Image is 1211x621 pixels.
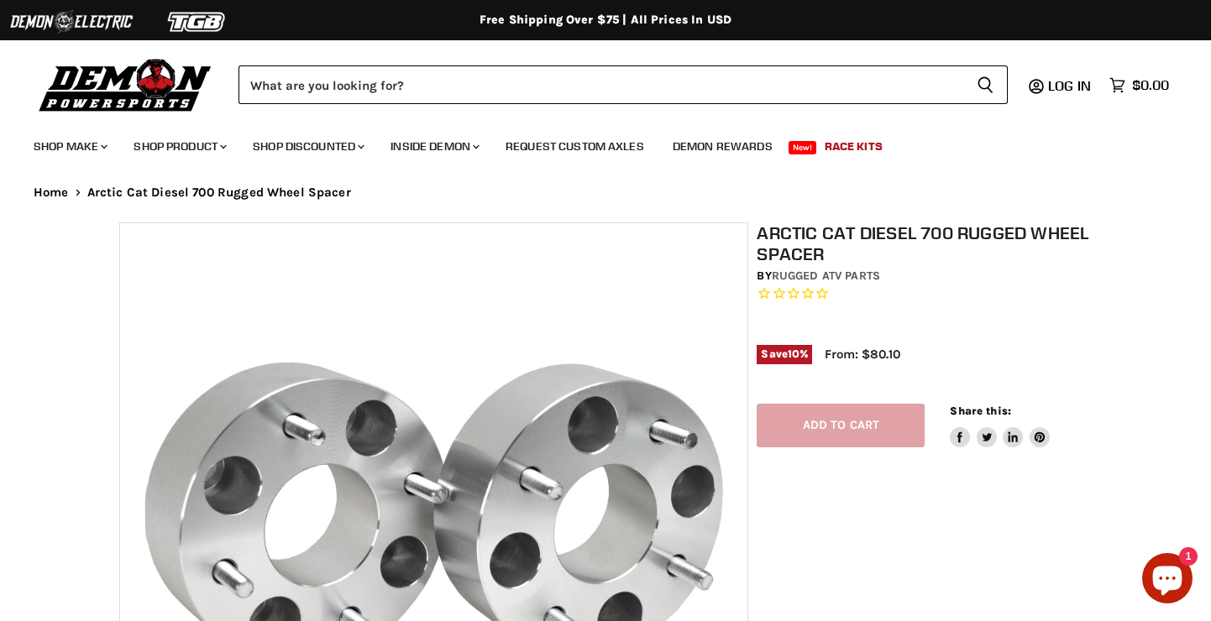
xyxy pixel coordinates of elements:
a: Rugged ATV Parts [772,269,880,283]
ul: Main menu [21,123,1165,164]
span: Log in [1048,77,1091,94]
a: Home [34,185,69,200]
span: Rated 0.0 out of 5 stars 0 reviews [757,285,1100,303]
aside: Share this: [950,404,1050,448]
a: Inside Demon [378,129,490,164]
img: TGB Logo 2 [134,6,260,38]
form: Product [239,65,1008,104]
a: $0.00 [1101,73,1177,97]
a: Shop Discounted [240,129,375,164]
a: Shop Product [121,129,237,164]
h1: Arctic Cat Diesel 700 Rugged Wheel Spacer [757,222,1100,264]
a: Request Custom Axles [493,129,657,164]
div: by [757,267,1100,285]
span: Save % [757,345,812,363]
span: Arctic Cat Diesel 700 Rugged Wheel Spacer [87,185,351,200]
a: Log in [1041,78,1101,93]
inbox-online-store-chat: Shopify online store chat [1137,553,1198,608]
a: Shop Make [21,129,118,164]
span: $0.00 [1132,77,1169,93]
span: New! [789,141,817,154]
img: Demon Electric Logo 2 [8,6,134,38]
span: From: $80.10 [825,347,900,362]
input: Search [239,65,963,104]
span: Share this: [950,404,1010,417]
a: Race Kits [812,129,895,164]
img: Demon Powersports [34,55,218,114]
a: Demon Rewards [660,129,785,164]
button: Search [963,65,1008,104]
span: 10 [788,347,799,360]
